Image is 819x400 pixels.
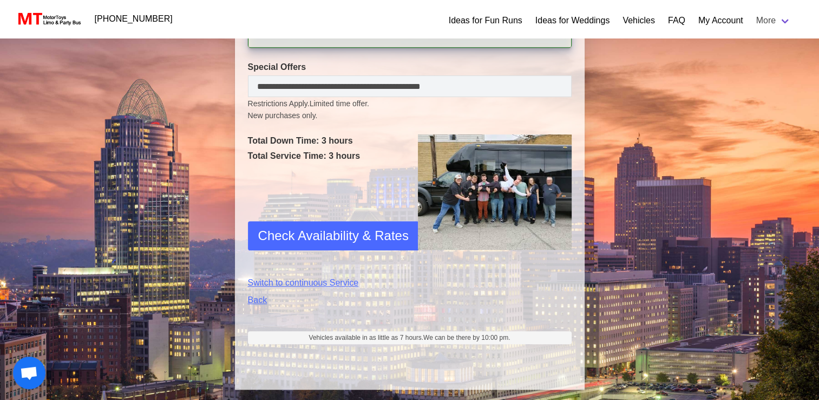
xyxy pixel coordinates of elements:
[248,110,572,121] span: New purchases only.
[258,226,409,246] span: Check Availability & Rates
[750,10,797,31] a: More
[449,14,522,27] a: Ideas for Fun Runs
[248,221,419,250] button: Check Availability & Rates
[668,14,685,27] a: FAQ
[248,294,402,307] a: Back
[309,333,510,343] span: Vehicles available in as little as 7 hours.
[310,98,369,109] span: Limited time offer.
[248,61,572,74] label: Special Offers
[15,11,82,27] img: MotorToys Logo
[418,134,572,250] img: Driver-held-by-customers-2.jpg
[13,357,45,389] div: Open chat
[623,14,655,27] a: Vehicles
[88,8,179,30] a: [PHONE_NUMBER]
[248,150,402,163] p: Total Service Time: 3 hours
[248,134,402,147] p: Total Down Time: 3 hours
[698,14,743,27] a: My Account
[248,276,402,289] a: Switch to continuous Service
[535,14,610,27] a: Ideas for Weddings
[423,334,510,341] span: We can be there by 10:00 pm.
[248,99,572,121] small: Restrictions Apply.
